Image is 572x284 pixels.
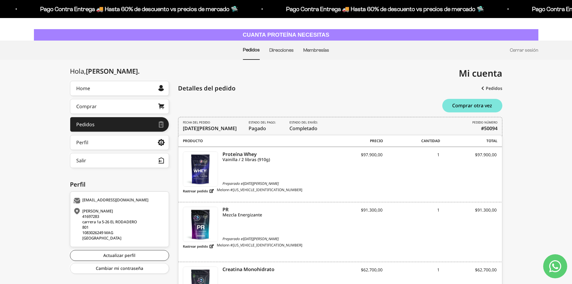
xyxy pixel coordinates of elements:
[383,207,440,219] div: 1
[303,47,329,53] a: Membresías
[217,243,302,250] span: Melonn #[US_VEHICLE_IDENTIFICATION_NUMBER]
[183,120,210,125] i: FECHA DEL PEDIDO
[70,81,169,96] a: Home
[243,47,260,52] a: Pedidos
[34,4,232,14] p: Pago Contra Entrega 🚚 Hasta 60% de descuento vs precios de mercado 🛸
[70,153,169,168] button: Salir
[222,207,325,218] a: PR Mezcla Energizante
[70,135,169,150] a: Perfil
[183,151,218,187] a: Proteína Whey - Vainilla - Vainilla / 2 libras (910g)
[383,138,440,144] span: Cantidad
[183,207,218,242] img: PR - Mezcla Energizante
[76,122,95,127] div: Pedidos
[289,120,319,132] span: Completado
[361,152,383,157] span: $97.900,00
[440,138,498,144] span: Total
[222,151,325,162] a: Proteína Whey Vainilla / 2 libras (910g)
[440,151,497,163] div: $97.900,00
[183,187,214,195] a: Rastrear pedido
[73,198,164,204] div: [EMAIL_ADDRESS][DOMAIN_NAME]
[70,117,169,132] a: Pedidos
[222,267,325,272] a: Creatina Monohidrato
[70,67,140,75] div: Hola,
[183,152,218,186] img: Proteína Whey - Vainilla - Vainilla / 2 libras (910g)
[70,99,169,114] a: Comprar
[383,267,440,279] div: 1
[70,180,169,189] div: Perfil
[34,29,538,41] a: CUANTA PROTEÍNA NECESITAS
[280,4,478,14] p: Pago Contra Entrega 🚚 Hasta 60% de descuento vs precios de mercado 🛸
[73,208,164,241] div: [PERSON_NAME] 41697283 carrera 1a 5-26 EL RODADERO 801 1083026249 MAG [GEOGRAPHIC_DATA]
[472,120,498,125] i: PEDIDO NÚMERO
[138,66,140,75] span: .
[249,120,277,132] span: Pagado
[76,86,90,91] div: Home
[70,263,169,274] a: Cambiar mi contraseña
[452,103,492,108] span: Comprar otra vez
[440,207,497,219] div: $91.300,00
[481,125,498,132] b: #50094
[76,140,88,145] div: Perfil
[510,47,538,53] a: Cerrar sesión
[217,187,302,195] span: Melonn #[US_VEHICLE_IDENTIFICATION_NUMBER]
[269,47,294,53] a: Direcciones
[183,181,325,186] span: Preparado el
[442,99,502,112] button: Comprar otra vez
[244,181,279,186] time: [DATE][PERSON_NAME]
[326,138,383,144] span: Precio
[440,267,497,279] div: $62.700,00
[222,212,325,218] i: Mezcla Energizante
[222,151,325,157] i: Proteína Whey
[481,83,502,94] a: Pedidos
[289,120,318,125] i: Estado del envío:
[70,250,169,261] a: Actualizar perfil
[183,138,326,144] span: Producto
[76,158,86,163] div: Salir
[249,120,276,125] i: Estado del pago:
[183,236,325,242] span: Preparado el
[383,151,440,163] div: 1
[361,207,383,213] span: $91.300,00
[76,104,97,109] div: Comprar
[361,267,383,273] span: $62.700,00
[86,66,140,75] span: [PERSON_NAME]
[183,207,218,242] a: PR - Mezcla Energizante
[222,157,325,162] i: Vainilla / 2 libras (910g)
[459,67,502,79] span: Mi cuenta
[183,243,214,250] a: Rastrear pedido
[178,84,235,93] div: Detalles del pedido
[244,236,279,241] time: [DATE][PERSON_NAME]
[243,32,329,38] strong: CUANTA PROTEÍNA NECESITAS
[183,125,237,132] time: [DATE][PERSON_NAME]
[222,207,325,212] i: PR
